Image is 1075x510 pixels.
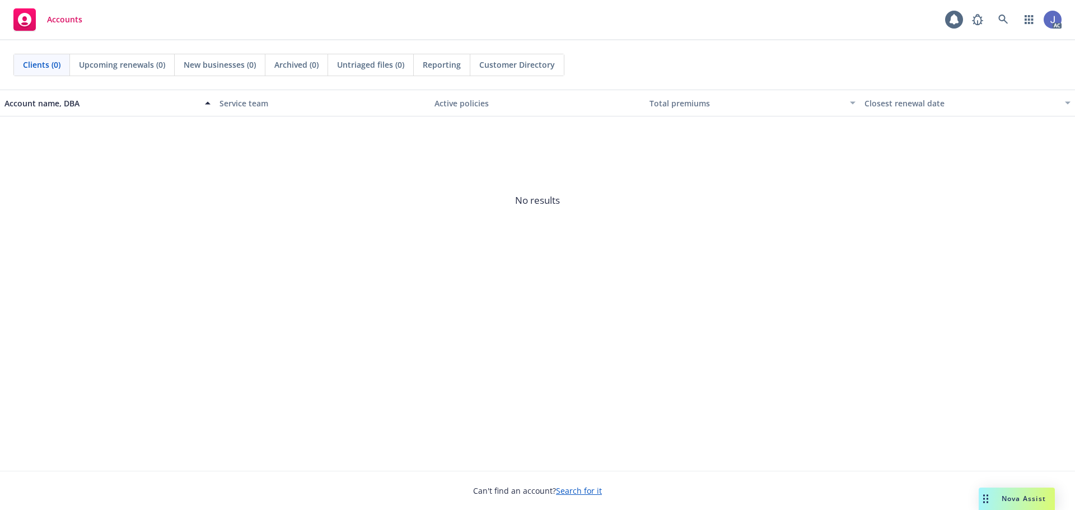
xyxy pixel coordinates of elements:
[47,15,82,24] span: Accounts
[423,59,461,71] span: Reporting
[473,485,602,497] span: Can't find an account?
[556,485,602,496] a: Search for it
[966,8,989,31] a: Report a Bug
[479,59,555,71] span: Customer Directory
[645,90,860,116] button: Total premiums
[860,90,1075,116] button: Closest renewal date
[219,97,426,109] div: Service team
[337,59,404,71] span: Untriaged files (0)
[1044,11,1062,29] img: photo
[4,97,198,109] div: Account name, DBA
[864,97,1058,109] div: Closest renewal date
[1018,8,1040,31] a: Switch app
[23,59,60,71] span: Clients (0)
[430,90,645,116] button: Active policies
[9,4,87,35] a: Accounts
[979,488,993,510] div: Drag to move
[979,488,1055,510] button: Nova Assist
[992,8,1015,31] a: Search
[79,59,165,71] span: Upcoming renewals (0)
[274,59,319,71] span: Archived (0)
[1002,494,1046,503] span: Nova Assist
[649,97,843,109] div: Total premiums
[184,59,256,71] span: New businesses (0)
[434,97,641,109] div: Active policies
[215,90,430,116] button: Service team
